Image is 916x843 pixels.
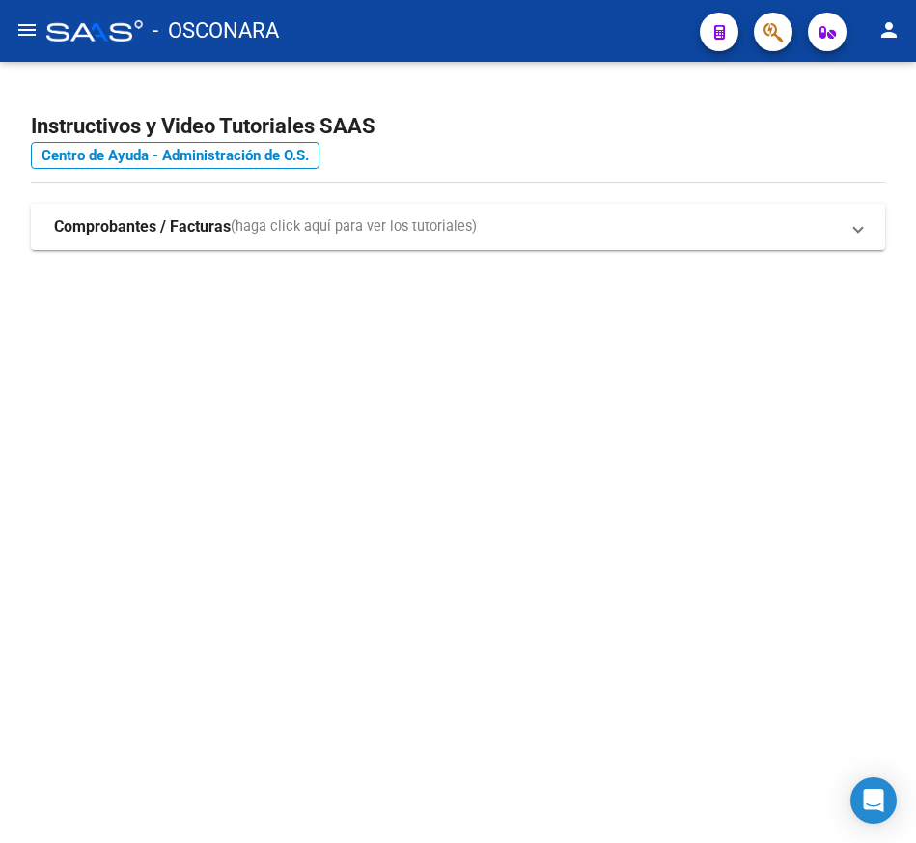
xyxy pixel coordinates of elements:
[54,216,231,238] strong: Comprobantes / Facturas
[31,142,319,169] a: Centro de Ayuda - Administración de O.S.
[31,204,885,250] mat-expansion-panel-header: Comprobantes / Facturas(haga click aquí para ver los tutoriales)
[15,18,39,42] mat-icon: menu
[850,777,897,824] div: Open Intercom Messenger
[231,216,477,238] span: (haga click aquí para ver los tutoriales)
[153,10,279,52] span: - OSCONARA
[877,18,901,42] mat-icon: person
[31,108,885,145] h2: Instructivos y Video Tutoriales SAAS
